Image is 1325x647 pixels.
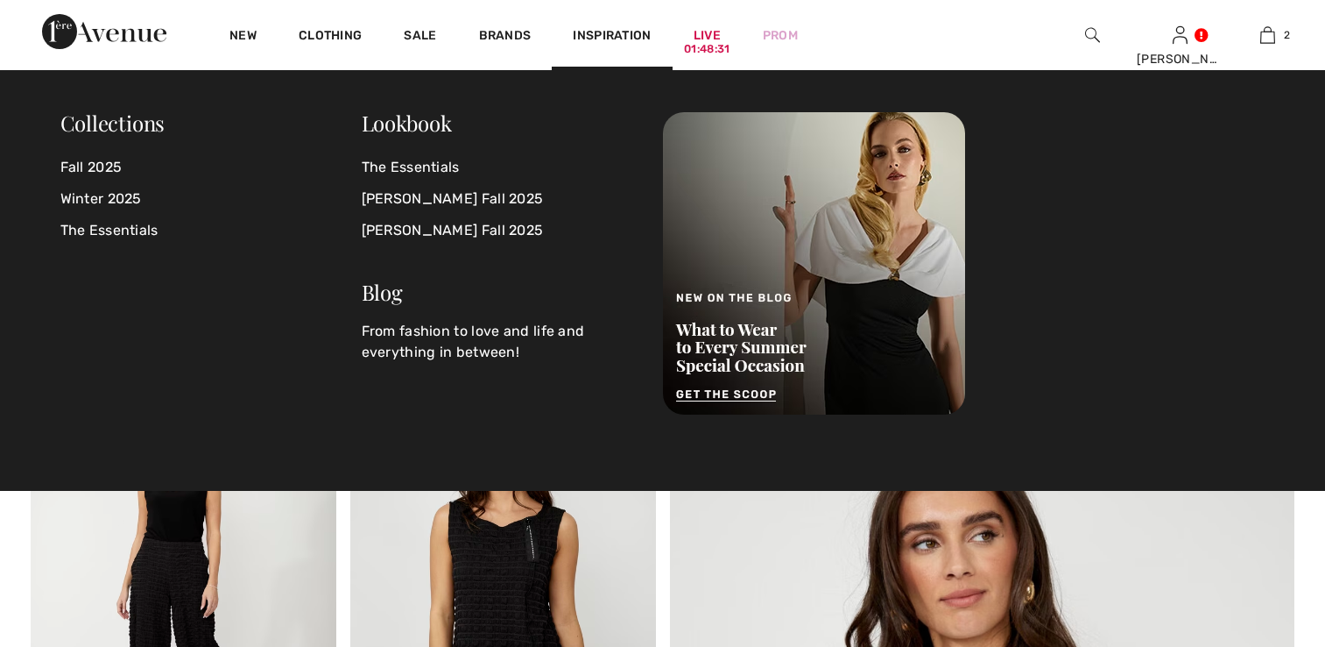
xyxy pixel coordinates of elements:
[1284,27,1290,43] span: 2
[60,183,362,215] a: Winter 2025
[229,28,257,46] a: New
[362,278,403,306] a: Blog
[42,14,166,49] img: 1ère Avenue
[684,41,729,58] div: 01:48:31
[1173,25,1188,46] img: My Info
[1085,25,1100,46] img: search the website
[1173,26,1188,43] a: Sign In
[299,28,362,46] a: Clothing
[404,28,436,46] a: Sale
[362,183,642,215] a: [PERSON_NAME] Fall 2025
[60,152,362,183] a: Fall 2025
[1260,25,1275,46] img: My Bag
[60,215,362,246] a: The Essentials
[1224,25,1310,46] a: 2
[479,28,532,46] a: Brands
[763,26,798,45] a: Prom
[60,109,166,137] span: Collections
[362,321,642,363] p: From fashion to love and life and everything in between!
[663,254,965,271] a: New on the Blog
[362,152,642,183] a: The Essentials
[694,26,721,45] a: Live01:48:31
[362,109,452,137] a: Lookbook
[663,112,965,415] img: New on the Blog
[573,28,651,46] span: Inspiration
[1137,50,1223,68] div: [PERSON_NAME]
[362,215,642,246] a: [PERSON_NAME] Fall 2025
